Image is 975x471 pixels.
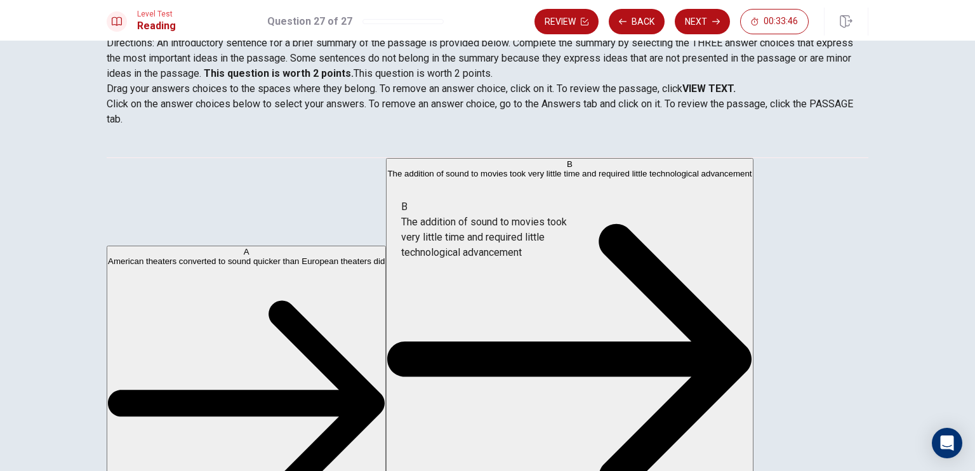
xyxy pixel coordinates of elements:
span: Level Test [137,10,176,18]
strong: This question is worth 2 points. [201,67,354,79]
button: 00:33:46 [740,9,809,34]
button: Next [675,9,730,34]
span: 00:33:46 [764,17,798,27]
p: Click on the answer choices below to select your answers. To remove an answer choice, go to the A... [107,96,868,127]
p: Drag your answers choices to the spaces where they belong. To remove an answer choice, click on i... [107,81,868,96]
span: This question is worth 2 points. [354,67,493,79]
div: Open Intercom Messenger [932,428,962,458]
div: A [108,247,385,256]
span: The addition of sound to movies took very little time and required little technological advancement [387,169,752,178]
h1: Question 27 of 27 [267,14,352,29]
span: American theaters converted to sound quicker than European theaters did [108,256,385,266]
div: Choose test type tabs [107,127,868,157]
button: Review [534,9,599,34]
strong: VIEW TEXT. [682,83,736,95]
span: Directions: An introductory sentence for a brief summary of the passage is provided below. Comple... [107,37,853,79]
button: Back [609,9,665,34]
div: B [387,159,752,169]
h1: Reading [137,18,176,34]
